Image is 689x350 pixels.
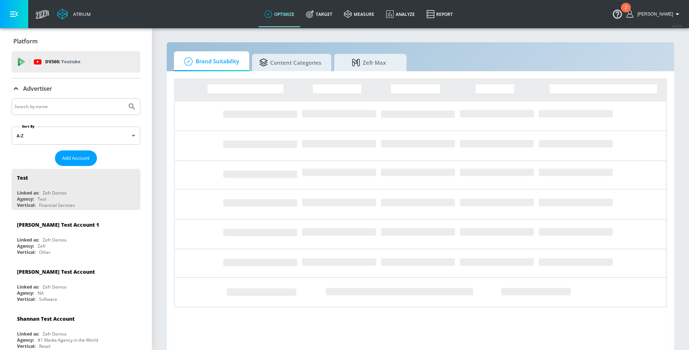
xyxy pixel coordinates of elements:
[17,284,39,290] div: Linked as:
[12,31,140,51] div: Platform
[12,51,140,73] div: DV360: Youtube
[626,10,682,18] button: [PERSON_NAME]
[55,150,97,166] button: Add Account
[421,1,459,27] a: Report
[21,124,36,129] label: Sort By
[17,174,28,181] div: Test
[23,85,52,93] p: Advertiser
[17,268,95,275] div: [PERSON_NAME] Test Account
[12,127,140,145] div: A-Z
[17,249,35,255] div: Vertical:
[634,12,673,17] span: login as: victor.avalos@zefr.com
[17,343,35,349] div: Vertical:
[39,249,51,255] div: Other
[17,290,34,296] div: Agency:
[12,216,140,257] div: [PERSON_NAME] Test Account 1Linked as:Zefr DemosAgency:ZefrVertical:Other
[341,54,396,71] span: Zefr Max
[17,237,39,243] div: Linked as:
[14,102,124,111] input: Search by name
[12,169,140,210] div: TestLinked as:Zefr DemosAgency:TestVertical:Financial Services
[607,4,628,24] button: Open Resource Center, 2 new notifications
[43,331,67,337] div: Zefr Demos
[17,221,99,228] div: [PERSON_NAME] Test Account 1
[672,24,682,28] span: v 4.25.4
[625,8,627,17] div: 2
[57,9,91,20] a: Atrium
[259,1,300,27] a: optimize
[17,243,34,249] div: Agency:
[43,237,67,243] div: Zefr Demos
[70,11,91,17] div: Atrium
[17,315,75,322] div: Shannan Test Account
[43,190,67,196] div: Zefr Demos
[338,1,380,27] a: measure
[259,54,321,71] span: Content Categories
[38,337,98,343] div: #1 Media Agency in the World
[39,343,50,349] div: Retail
[17,337,34,343] div: Agency:
[13,37,38,45] p: Platform
[12,263,140,304] div: [PERSON_NAME] Test AccountLinked as:Zefr DemosAgency:NAVertical:Software
[181,53,239,70] span: Brand Suitability
[17,296,35,302] div: Vertical:
[62,154,90,162] span: Add Account
[45,58,80,66] p: DV360:
[17,202,35,208] div: Vertical:
[61,58,80,65] p: Youtube
[12,78,140,99] div: Advertiser
[38,290,44,296] div: NA
[300,1,338,27] a: Target
[380,1,421,27] a: Analyze
[38,243,46,249] div: Zefr
[43,284,67,290] div: Zefr Demos
[17,331,39,337] div: Linked as:
[39,296,57,302] div: Software
[38,196,46,202] div: Test
[17,190,39,196] div: Linked as:
[39,202,75,208] div: Financial Services
[17,196,34,202] div: Agency:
